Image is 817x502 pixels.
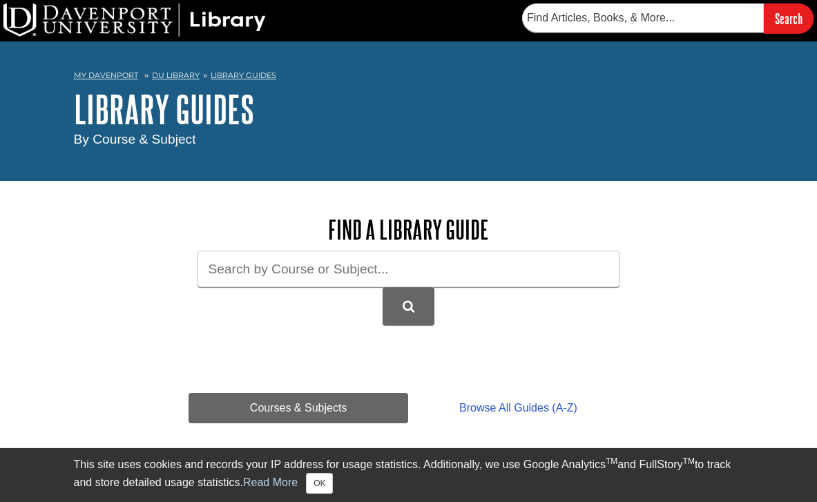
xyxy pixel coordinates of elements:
[3,3,266,37] img: DU Library
[383,287,434,325] button: DU Library Guides Search
[683,456,695,466] sup: TM
[522,3,814,33] form: Searches DU Library's articles, books, and more
[306,473,333,494] button: Close
[211,70,276,80] a: Library Guides
[243,476,298,488] a: Read More
[74,66,744,88] nav: breadcrumb
[189,393,408,423] a: Courses & Subjects
[403,300,414,313] i: Search Library Guides
[522,3,764,32] input: Find Articles, Books, & More...
[764,3,814,33] input: Search
[74,88,744,130] h1: Library Guides
[189,215,628,244] h2: Find a Library Guide
[74,70,138,81] a: My Davenport
[74,456,744,494] div: This site uses cookies and records your IP address for usage statistics. Additionally, we use Goo...
[74,130,744,150] div: By Course & Subject
[606,456,617,466] sup: TM
[408,393,628,423] a: Browse All Guides (A-Z)
[198,251,619,287] input: Search by Course or Subject...
[152,70,200,80] a: DU Library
